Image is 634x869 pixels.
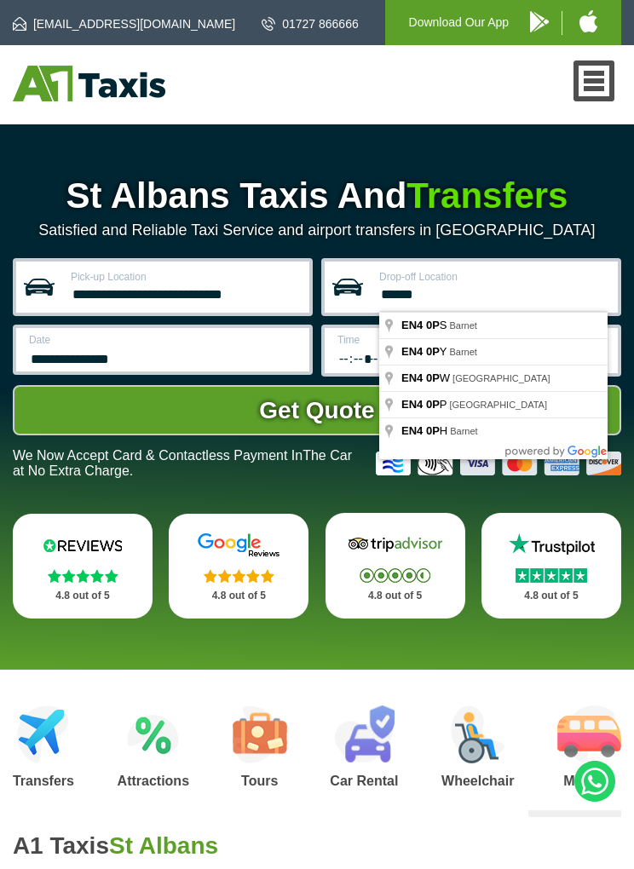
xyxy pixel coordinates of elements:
[13,448,352,478] span: The Car at No Extra Charge.
[530,11,549,32] img: A1 Taxis Android App
[516,568,587,583] img: Stars
[441,774,514,788] h3: Wheelchair
[500,532,602,557] img: Trustpilot
[401,319,449,331] span: S
[13,774,74,788] h3: Transfers
[71,272,299,282] label: Pick-up Location
[573,60,615,101] a: Nav
[451,705,505,763] img: Wheelchair
[13,385,621,436] button: Get Quote
[500,585,602,607] p: 4.8 out of 5
[262,15,359,32] a: 01727 866666
[187,532,290,558] img: Google
[360,568,430,583] img: Stars
[233,705,287,763] img: Tours
[406,176,568,216] span: Transfers
[32,532,134,558] img: Reviews.io
[401,398,449,411] span: P
[13,448,363,479] p: We Now Accept Card & Contactless Payment In
[334,705,395,763] img: Car Rental
[127,705,179,763] img: Attractions
[376,452,621,475] img: Credit And Debit Cards
[13,15,235,32] a: [EMAIL_ADDRESS][DOMAIN_NAME]
[449,320,476,331] span: Barnet
[401,398,440,411] span: EN4 0P
[13,176,621,216] h1: St Albans Taxis And
[29,335,299,345] label: Date
[401,424,440,437] span: EN4 0P
[401,319,440,331] span: EN4 0P
[17,705,69,763] img: Airport Transfers
[557,774,621,788] h3: Minibus
[109,832,218,859] span: St Albans
[337,335,608,345] label: Time
[330,774,398,788] h3: Car Rental
[379,272,608,282] label: Drop-off Location
[401,345,449,358] span: Y
[449,400,547,410] span: [GEOGRAPHIC_DATA]
[187,585,290,607] p: 4.8 out of 5
[204,569,274,583] img: Stars
[13,66,165,101] img: A1 Taxis St Albans LTD
[13,222,621,239] p: Satisfied and Reliable Taxi Service and airport transfers in [GEOGRAPHIC_DATA]
[326,513,465,619] a: Tripadvisor Stars 4.8 out of 5
[48,569,118,583] img: Stars
[401,371,452,384] span: W
[13,514,153,619] a: Reviews.io Stars 4.8 out of 5
[449,347,476,357] span: Barnet
[450,426,477,436] span: Barnet
[452,373,550,383] span: [GEOGRAPHIC_DATA]
[169,514,308,619] a: Google Stars 4.8 out of 5
[13,832,621,860] h2: A1 Taxis
[579,10,597,32] img: A1 Taxis iPhone App
[401,371,440,384] span: EN4 0P
[409,12,510,33] p: Download Our App
[401,345,440,358] span: EN4 0P
[401,424,450,437] span: H
[233,774,287,788] h3: Tours
[557,705,621,763] img: Minibus
[481,513,621,619] a: Trustpilot Stars 4.8 out of 5
[32,585,134,607] p: 4.8 out of 5
[118,774,189,788] h3: Attractions
[344,585,447,607] p: 4.8 out of 5
[522,810,621,856] iframe: chat widget
[344,532,447,557] img: Tripadvisor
